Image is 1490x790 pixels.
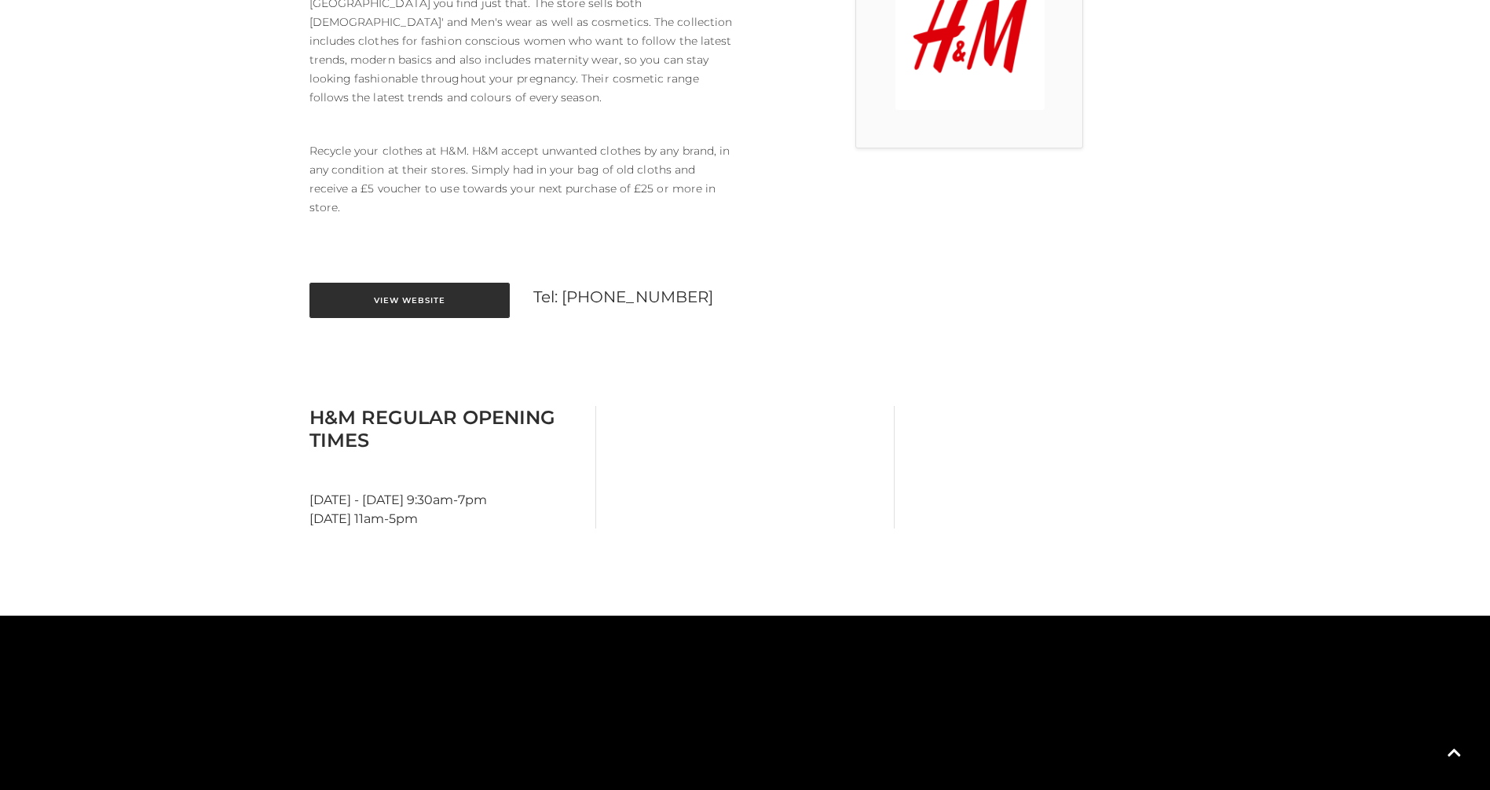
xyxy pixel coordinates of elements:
a: View Website [309,283,510,318]
div: [DATE] - [DATE] 9:30am-7pm [DATE] 11am-5pm [298,406,596,528]
h3: H&M Regular Opening Times [309,406,584,452]
p: Recycle your clothes at H&M. H&M accept unwanted clothes by any brand, in any condition at their ... [309,123,734,217]
a: Tel: [PHONE_NUMBER] [533,287,714,306]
